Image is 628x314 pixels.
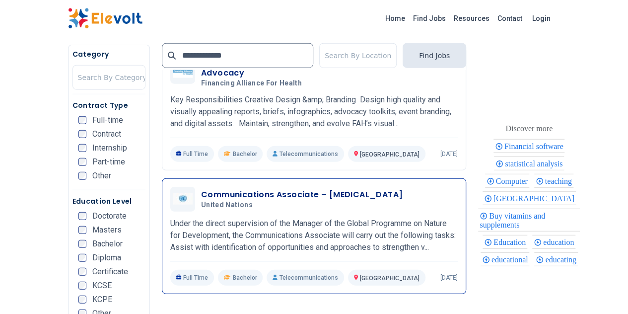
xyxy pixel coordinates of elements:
p: [DATE] [440,150,458,158]
input: Contract [78,130,86,138]
button: Find Jobs [403,43,466,68]
div: educating [534,252,577,266]
span: Certificate [92,268,128,276]
input: Part-time [78,158,86,166]
span: KCPE [92,296,112,304]
p: Full Time [170,270,214,286]
p: Key Responsibilities Creative Design &amp; Branding Design high quality and visually appealing re... [170,94,458,130]
div: Aga Khan University [483,191,576,205]
span: Full-time [92,116,123,124]
span: [GEOGRAPHIC_DATA] [493,194,577,203]
div: Education [483,235,527,249]
span: Masters [92,226,122,234]
input: Certificate [78,268,86,276]
input: Doctorate [78,212,86,220]
h5: Education Level [72,196,145,206]
span: KCSE [92,282,112,290]
iframe: Chat Widget [578,266,628,314]
a: United NationsCommunications Associate – [MEDICAL_DATA]United NationsUnder the direct supervision... [170,187,458,286]
p: Full Time [170,146,214,162]
span: education [543,238,577,246]
h5: Contract Type [72,100,145,110]
a: Home [381,10,409,26]
span: teaching [545,177,575,185]
div: educational [481,252,530,266]
img: United Nations [173,193,193,205]
h5: Category [72,49,145,59]
span: Computer [496,177,531,185]
p: Telecommunications [267,270,344,286]
input: Diploma [78,254,86,262]
span: Contract [92,130,121,138]
span: Diploma [92,254,121,262]
span: Internship [92,144,127,152]
input: Masters [78,226,86,234]
div: Computer [485,174,529,188]
img: Elevolt [68,8,142,29]
span: [GEOGRAPHIC_DATA] [360,275,419,282]
input: Full-time [78,116,86,124]
p: [DATE] [440,274,458,282]
span: Bachelor [232,150,257,158]
a: Login [526,8,557,28]
span: Bachelor [232,274,257,282]
a: Find Jobs [409,10,450,26]
a: Financing Alliance For HealthSenior Fellow Creative Design, Strategic Communications & AdvocacyFi... [170,55,458,162]
span: Doctorate [92,212,127,220]
p: Under the direct supervision of the Manager of the Global Programme on Nature for Development, th... [170,218,458,253]
div: Financial software [493,139,565,153]
span: Education [493,238,529,246]
div: education [532,235,575,249]
input: KCSE [78,282,86,290]
span: Bachelor [92,240,123,248]
span: Part-time [92,158,125,166]
span: educating [545,255,579,264]
p: Telecommunications [267,146,344,162]
input: Bachelor [78,240,86,248]
input: KCPE [78,296,86,304]
input: Other [78,172,86,180]
span: [GEOGRAPHIC_DATA] [360,151,419,158]
img: Financing Alliance For Health [173,65,193,78]
span: Financing Alliance For Health [201,79,302,88]
a: Resources [450,10,493,26]
h3: Communications Associate – [MEDICAL_DATA] [201,189,403,201]
span: United Nations [201,201,253,210]
a: Contact [493,10,526,26]
div: Buy vitamins and supplements [478,209,580,232]
div: statistical analysis [494,157,564,170]
input: Internship [78,144,86,152]
span: educational [491,255,531,264]
span: Other [92,172,111,180]
div: These are topics related to the article that might interest you [505,122,553,136]
div: teaching [534,174,573,188]
span: statistical analysis [505,159,565,168]
span: Financial software [504,142,566,151]
span: Buy vitamins and supplements [480,212,545,229]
